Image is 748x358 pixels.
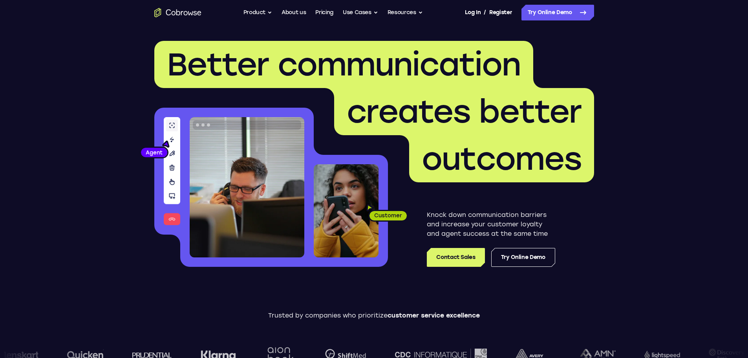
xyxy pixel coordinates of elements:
[314,164,379,257] img: A customer holding their phone
[243,5,272,20] button: Product
[315,5,333,20] a: Pricing
[422,140,582,178] span: outcomes
[190,117,304,257] img: A customer support agent talking on the phone
[388,312,480,319] span: customer service excellence
[154,8,201,17] a: Go to the home page
[491,248,555,267] a: Try Online Demo
[521,5,594,20] a: Try Online Demo
[465,5,481,20] a: Log In
[388,5,423,20] button: Resources
[167,46,521,83] span: Better communication
[132,352,172,358] img: prudential
[343,5,378,20] button: Use Cases
[427,248,485,267] a: Contact Sales
[427,210,555,239] p: Knock down communication barriers and increase your customer loyalty and agent success at the sam...
[489,5,512,20] a: Register
[282,5,306,20] a: About us
[347,93,582,130] span: creates better
[484,8,486,17] span: /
